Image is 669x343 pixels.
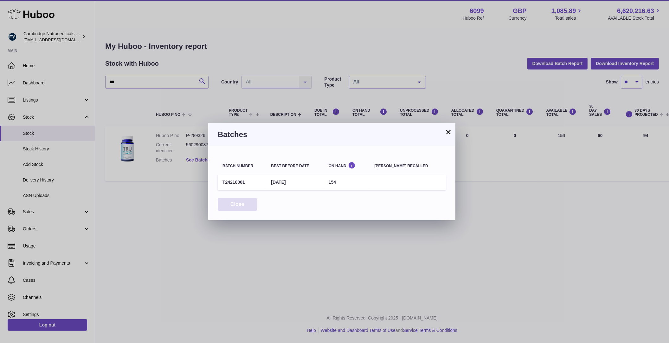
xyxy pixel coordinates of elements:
td: T24218001 [218,175,266,190]
td: [DATE] [266,175,324,190]
div: On Hand [329,162,365,168]
td: 154 [324,175,370,190]
button: × [445,128,452,136]
div: Batch number [222,164,261,168]
button: Close [218,198,257,211]
h3: Batches [218,129,446,140]
div: [PERSON_NAME] recalled [375,164,441,168]
div: Best before date [271,164,319,168]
